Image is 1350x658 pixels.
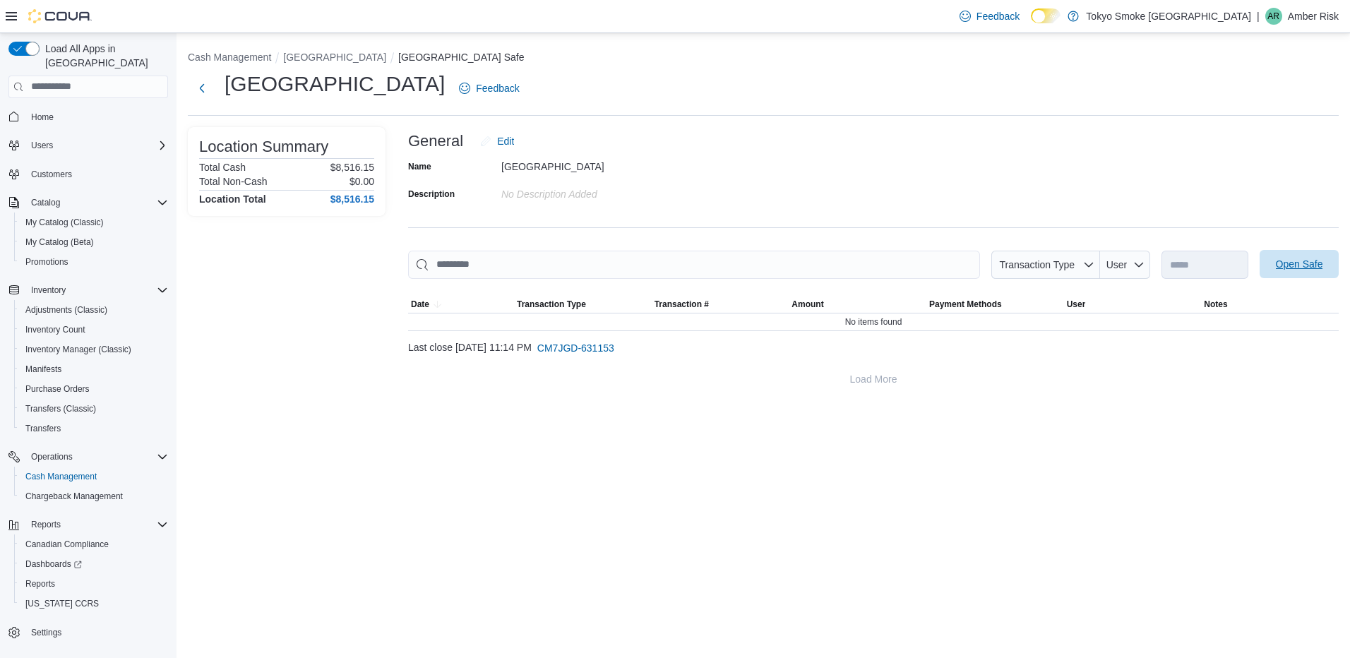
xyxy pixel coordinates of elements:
[20,341,137,358] a: Inventory Manager (Classic)
[3,164,174,184] button: Customers
[954,2,1025,30] a: Feedback
[25,324,85,335] span: Inventory Count
[25,491,123,502] span: Chargeback Management
[25,539,109,550] span: Canadian Compliance
[31,169,72,180] span: Customers
[20,575,61,592] a: Reports
[20,214,168,231] span: My Catalog (Classic)
[20,420,168,437] span: Transfers
[25,282,71,299] button: Inventory
[789,296,926,313] button: Amount
[25,194,168,211] span: Catalog
[25,217,104,228] span: My Catalog (Classic)
[25,282,168,299] span: Inventory
[25,237,94,248] span: My Catalog (Beta)
[14,340,174,359] button: Inventory Manager (Classic)
[1100,251,1150,279] button: User
[991,251,1100,279] button: Transaction Type
[20,468,102,485] a: Cash Management
[517,299,586,310] span: Transaction Type
[283,52,386,63] button: [GEOGRAPHIC_DATA]
[408,161,431,172] label: Name
[14,594,174,614] button: [US_STATE] CCRS
[330,193,374,205] h4: $8,516.15
[31,627,61,638] span: Settings
[20,234,168,251] span: My Catalog (Beta)
[25,598,99,609] span: [US_STATE] CCRS
[408,296,514,313] button: Date
[20,234,100,251] a: My Catalog (Beta)
[199,193,266,205] h4: Location Total
[929,299,1002,310] span: Payment Methods
[398,52,524,63] button: [GEOGRAPHIC_DATA] Safe
[3,107,174,127] button: Home
[14,534,174,554] button: Canadian Compliance
[199,176,268,187] h6: Total Non-Cash
[537,341,614,355] span: CM7JGD-631153
[1265,8,1282,25] div: Amber Risk
[25,383,90,395] span: Purchase Orders
[850,372,897,386] span: Load More
[3,447,174,467] button: Operations
[497,134,514,148] span: Edit
[20,381,168,397] span: Purchase Orders
[1031,23,1032,24] span: Dark Mode
[14,486,174,506] button: Chargeback Management
[14,554,174,574] a: Dashboards
[1267,8,1279,25] span: AR
[199,162,246,173] h6: Total Cash
[1067,299,1086,310] span: User
[25,108,168,126] span: Home
[25,403,96,414] span: Transfers (Classic)
[976,9,1020,23] span: Feedback
[14,399,174,419] button: Transfers (Classic)
[14,574,174,594] button: Reports
[926,296,1064,313] button: Payment Methods
[20,536,114,553] a: Canadian Compliance
[1086,8,1251,25] p: Tokyo Smoke [GEOGRAPHIC_DATA]
[14,252,174,272] button: Promotions
[20,595,168,612] span: Washington CCRS
[476,81,519,95] span: Feedback
[1276,257,1323,271] span: Open Safe
[25,165,168,183] span: Customers
[25,516,66,533] button: Reports
[14,359,174,379] button: Manifests
[25,578,55,590] span: Reports
[514,296,652,313] button: Transaction Type
[199,138,328,155] h3: Location Summary
[532,334,620,362] button: CM7JGD-631153
[25,364,61,375] span: Manifests
[3,622,174,642] button: Settings
[25,166,78,183] a: Customers
[25,624,67,641] a: Settings
[3,136,174,155] button: Users
[20,488,168,505] span: Chargeback Management
[20,468,168,485] span: Cash Management
[25,558,82,570] span: Dashboards
[31,519,61,530] span: Reports
[20,420,66,437] a: Transfers
[20,595,104,612] a: [US_STATE] CCRS
[408,133,463,150] h3: General
[20,214,109,231] a: My Catalog (Classic)
[14,379,174,399] button: Purchase Orders
[20,361,67,378] a: Manifests
[408,251,980,279] input: This is a search bar. As you type, the results lower in the page will automatically filter.
[453,74,525,102] a: Feedback
[1201,296,1339,313] button: Notes
[14,300,174,320] button: Adjustments (Classic)
[14,419,174,438] button: Transfers
[3,193,174,213] button: Catalog
[408,334,1339,362] div: Last close [DATE] 11:14 PM
[999,259,1075,270] span: Transaction Type
[25,344,131,355] span: Inventory Manager (Classic)
[188,52,271,63] button: Cash Management
[25,256,68,268] span: Promotions
[20,321,168,338] span: Inventory Count
[20,321,91,338] a: Inventory Count
[408,189,455,200] label: Description
[411,299,429,310] span: Date
[31,140,53,151] span: Users
[655,299,709,310] span: Transaction #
